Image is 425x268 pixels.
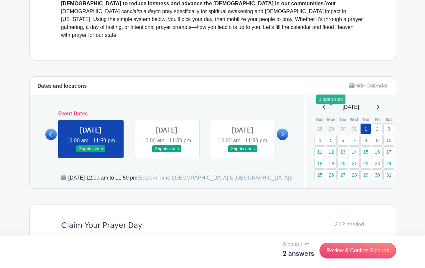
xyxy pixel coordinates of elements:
[360,146,371,157] a: 15
[349,146,360,157] a: 14
[337,158,348,169] a: 20
[314,135,325,146] a: 4
[37,83,87,89] h6: Dates and locations
[349,83,388,88] a: Hide Calendar
[372,135,383,146] a: 9
[383,169,394,180] a: 31
[68,174,293,182] div: [DATE] 12:00 am to 11:59 pm
[316,94,345,104] div: 1 open spot
[349,169,360,180] a: 28
[337,169,348,180] a: 27
[326,146,337,157] a: 12
[137,175,293,181] span: (Eastern Time ([GEOGRAPHIC_DATA] & [GEOGRAPHIC_DATA]))
[326,158,337,169] a: 19
[314,158,325,169] a: 18
[337,116,348,123] th: Tue
[348,116,360,123] th: Wed
[314,124,325,134] p: 28
[337,124,348,134] p: 30
[383,146,394,157] a: 17
[61,221,142,230] h4: Claim Your Prayer Day
[383,158,394,169] a: 24
[314,116,325,123] th: Sun
[360,135,371,146] a: 8
[360,169,371,180] a: 29
[314,146,325,157] a: 11
[283,250,314,258] h5: 2 answers
[372,158,383,169] a: 23
[372,169,383,180] a: 30
[319,243,396,258] a: Review & Confirm Signups
[372,146,383,157] a: 16
[383,123,394,134] a: 3
[360,158,371,169] a: 22
[349,158,360,169] a: 21
[371,116,383,123] th: Fri
[314,169,325,180] a: 25
[326,124,337,134] p: 29
[326,169,337,180] a: 26
[372,123,383,134] a: 2
[283,241,314,249] p: Signup List
[342,103,359,111] span: [DATE]
[335,221,364,229] span: 2 / 2 needed
[360,123,371,134] a: 1
[383,116,394,123] th: Sat
[349,124,360,134] p: 31
[360,116,371,123] th: Thu
[337,146,348,157] a: 13
[326,135,337,146] a: 5
[349,135,360,146] a: 7
[383,135,394,146] a: 10
[57,111,277,117] h6: Event Dates
[337,135,348,146] a: 6
[130,9,156,14] em: claim a day
[325,116,337,123] th: Mon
